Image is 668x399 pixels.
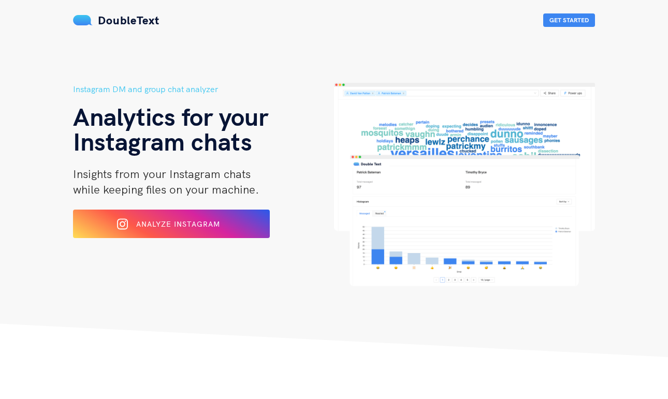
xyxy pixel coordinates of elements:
button: Analyze Instagram [73,210,270,238]
img: mS3x8y1f88AAAAABJRU5ErkJggg== [73,15,93,25]
img: hero [334,83,595,286]
a: DoubleText [73,13,159,27]
span: while keeping files on your machine. [73,182,259,197]
span: Instagram chats [73,126,252,157]
span: Analyze Instagram [136,219,220,229]
span: Insights from your Instagram chats [73,167,251,181]
a: Analyze Instagram [73,223,270,232]
h5: Instagram DM and group chat analyzer [73,83,334,96]
button: Get Started [543,13,595,27]
span: Analytics for your [73,101,268,132]
span: DoubleText [98,13,159,27]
